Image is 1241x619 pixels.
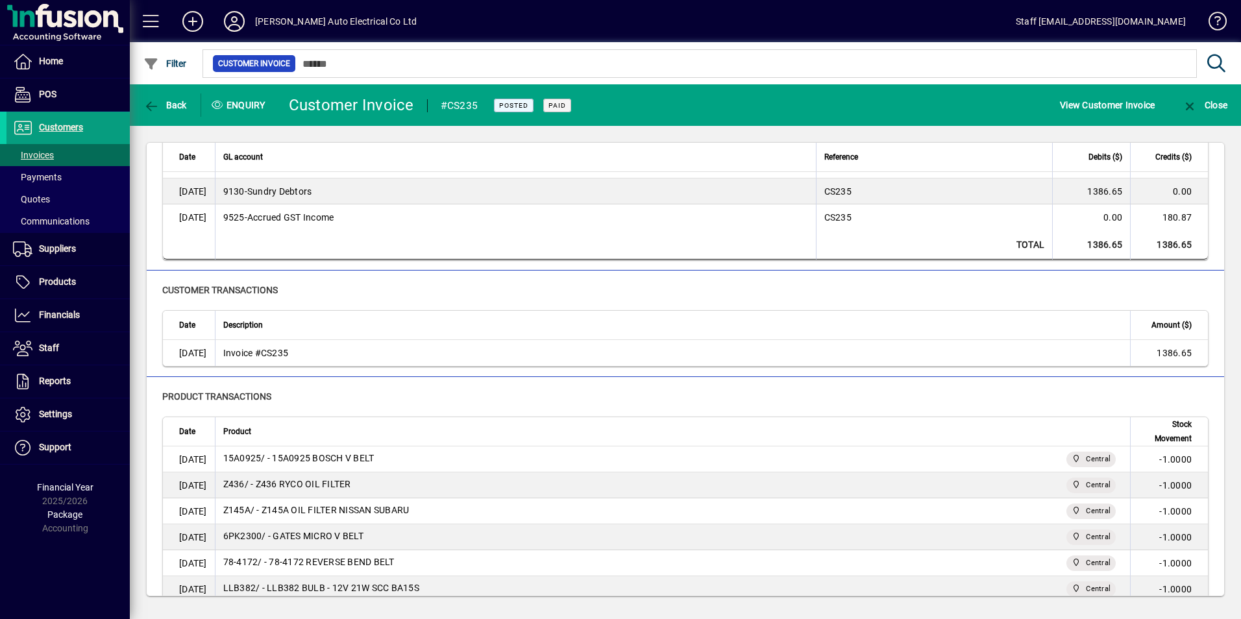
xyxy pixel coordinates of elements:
[223,150,263,164] span: GL account
[6,188,130,210] a: Quotes
[6,398,130,431] a: Settings
[1060,95,1155,115] span: View Customer Invoice
[39,122,83,132] span: Customers
[1130,576,1208,602] td: -1.0000
[289,95,414,115] div: Customer Invoice
[162,285,278,295] span: customer transactions
[1130,178,1208,204] td: 0.00
[6,210,130,232] a: Communications
[215,340,1131,366] td: Invoice #CS235
[816,204,1052,230] td: CS235
[201,95,279,115] div: Enquiry
[163,340,215,366] td: [DATE]
[1199,3,1225,45] a: Knowledge Base
[441,95,478,116] div: #CS235
[13,216,90,226] span: Communications
[1066,529,1116,545] span: Central
[39,442,71,452] span: Support
[143,58,187,69] span: Filter
[6,266,130,298] a: Products
[6,332,130,365] a: Staff
[1138,417,1192,446] span: Stock Movement
[1130,524,1208,550] td: -1.0000
[1066,452,1116,467] span: Central
[816,178,1052,204] td: CS235
[1130,472,1208,498] td: -1.0000
[1151,318,1192,332] span: Amount ($)
[163,576,215,602] td: [DATE]
[1066,504,1116,519] span: Central
[13,150,54,160] span: Invoices
[1086,479,1111,492] span: Central
[1057,93,1158,117] button: View Customer Invoice
[172,10,214,33] button: Add
[1086,453,1111,466] span: Central
[223,581,419,597] div: LLB382/ - LLB382 BULB - 12V 21W SCC BA15S
[223,185,312,198] span: Sundry Debtors
[1130,230,1208,260] td: 1386.65
[1086,531,1111,544] span: Central
[223,504,410,519] div: Z145A/ - Z145A OIL FILTER NISSAN SUBARU
[179,150,195,164] span: Date
[6,79,130,111] a: POS
[1086,557,1111,570] span: Central
[1168,93,1241,117] app-page-header-button: Close enquiry
[6,166,130,188] a: Payments
[214,10,255,33] button: Profile
[13,194,50,204] span: Quotes
[163,472,215,498] td: [DATE]
[218,57,290,70] span: Customer Invoice
[223,211,334,224] span: Accrued GST Income
[499,101,528,110] span: Posted
[163,204,215,230] td: [DATE]
[1130,340,1208,366] td: 1386.65
[39,243,76,254] span: Suppliers
[1066,555,1116,571] span: Central
[140,93,190,117] button: Back
[6,45,130,78] a: Home
[163,446,215,472] td: [DATE]
[1155,150,1192,164] span: Credits ($)
[1052,230,1130,260] td: 1386.65
[1130,204,1208,230] td: 180.87
[163,550,215,576] td: [DATE]
[37,482,93,492] span: Financial Year
[6,299,130,332] a: Financials
[6,144,130,166] a: Invoices
[39,376,71,386] span: Reports
[47,509,82,520] span: Package
[223,424,251,439] span: Product
[163,178,215,204] td: [DATE]
[39,56,63,66] span: Home
[223,529,363,545] div: 6PK2300/ - GATES MICRO V BELT
[1086,583,1111,596] span: Central
[6,233,130,265] a: Suppliers
[548,101,566,110] span: Paid
[39,276,76,287] span: Products
[1052,178,1130,204] td: 1386.65
[1016,11,1186,32] div: Staff [EMAIL_ADDRESS][DOMAIN_NAME]
[816,230,1052,260] td: Total
[143,100,187,110] span: Back
[255,11,417,32] div: [PERSON_NAME] Auto Electrical Co Ltd
[1182,100,1227,110] span: Close
[39,343,59,353] span: Staff
[39,409,72,419] span: Settings
[179,318,195,332] span: Date
[223,452,375,467] div: 15A0925/ - 15A0925 BOSCH V BELT
[1179,93,1231,117] button: Close
[130,93,201,117] app-page-header-button: Back
[39,89,56,99] span: POS
[140,52,190,75] button: Filter
[1086,505,1111,518] span: Central
[6,431,130,464] a: Support
[1130,446,1208,472] td: -1.0000
[39,309,80,320] span: Financials
[163,524,215,550] td: [DATE]
[824,150,858,164] span: Reference
[1088,150,1122,164] span: Debits ($)
[163,498,215,524] td: [DATE]
[1066,581,1116,597] span: Central
[223,478,351,493] div: Z436/ - Z436 RYCO OIL FILTER
[1130,498,1208,524] td: -1.0000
